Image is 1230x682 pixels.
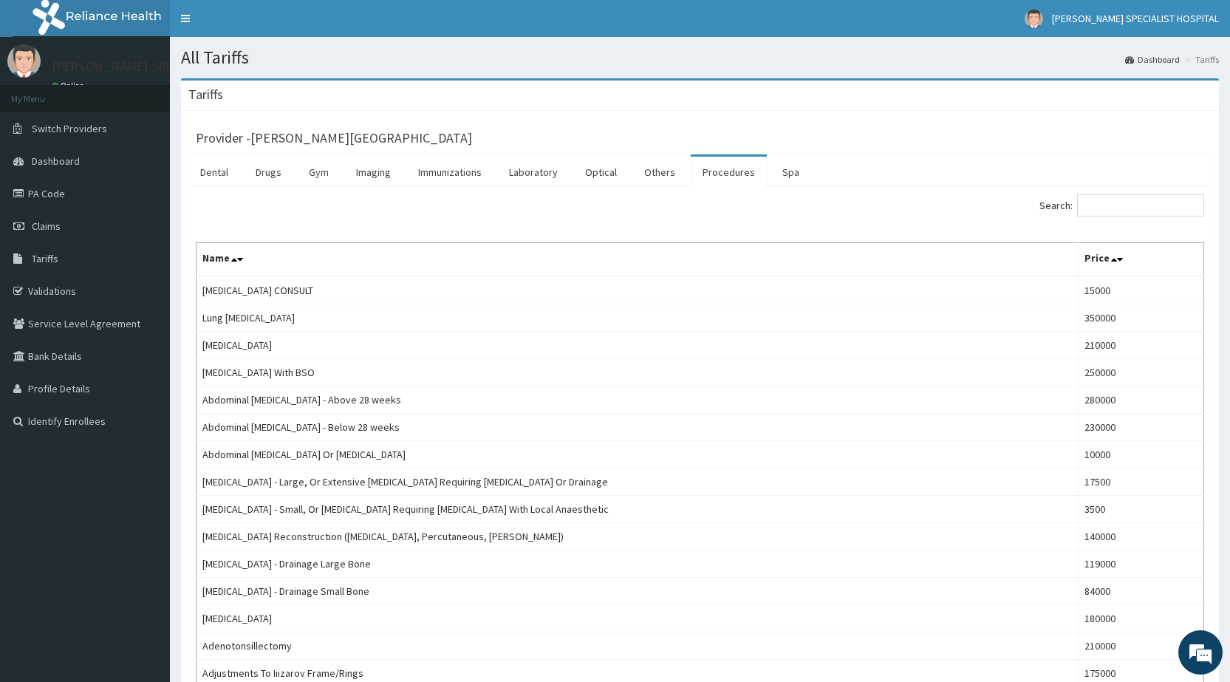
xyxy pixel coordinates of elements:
td: 119000 [1078,550,1204,578]
td: Abdominal [MEDICAL_DATA] Or [MEDICAL_DATA] [197,441,1079,468]
label: Search: [1039,194,1204,216]
li: Tariffs [1181,53,1219,66]
td: 84000 [1078,578,1204,605]
a: Drugs [244,157,293,188]
textarea: Type your message and hit 'Enter' [7,403,281,455]
td: 140000 [1078,523,1204,550]
span: Switch Providers [32,122,107,135]
td: 280000 [1078,386,1204,414]
td: [MEDICAL_DATA] - Drainage Small Bone [197,578,1079,605]
td: 210000 [1078,332,1204,359]
a: Dashboard [1125,53,1180,66]
td: 210000 [1078,632,1204,660]
a: Immunizations [406,157,493,188]
p: [PERSON_NAME] SPECIALIST HOSPITAL [52,60,278,73]
span: Dashboard [32,154,80,168]
td: [MEDICAL_DATA] - Small, Or [MEDICAL_DATA] Requiring [MEDICAL_DATA] With Local Anaesthetic [197,496,1079,523]
td: Adenotonsillectomy [197,632,1079,660]
a: Optical [573,157,629,188]
div: Chat with us now [77,83,248,102]
img: d_794563401_company_1708531726252_794563401 [27,74,60,111]
img: User Image [1025,10,1043,28]
a: Procedures [691,157,767,188]
h1: All Tariffs [181,48,1219,67]
a: Imaging [344,157,403,188]
span: We're online! [86,186,204,335]
td: [MEDICAL_DATA] Reconstruction ([MEDICAL_DATA], Percutaneous, [PERSON_NAME]) [197,523,1079,550]
td: 180000 [1078,605,1204,632]
a: Others [632,157,687,188]
h3: Provider - [PERSON_NAME][GEOGRAPHIC_DATA] [196,132,472,145]
td: [MEDICAL_DATA] [197,332,1079,359]
a: Gym [297,157,341,188]
td: 17500 [1078,468,1204,496]
span: Tariffs [32,252,58,265]
a: Spa [771,157,811,188]
td: [MEDICAL_DATA] CONSULT [197,276,1079,304]
td: 350000 [1078,304,1204,332]
td: Lung [MEDICAL_DATA] [197,304,1079,332]
div: Minimize live chat window [242,7,278,43]
td: [MEDICAL_DATA] - Large, Or Extensive [MEDICAL_DATA] Requiring [MEDICAL_DATA] Or Drainage [197,468,1079,496]
span: [PERSON_NAME] SPECIALIST HOSPITAL [1052,12,1219,25]
img: User Image [7,44,41,78]
th: Price [1078,243,1204,277]
span: Claims [32,219,61,233]
td: Abdominal [MEDICAL_DATA] - Above 28 weeks [197,386,1079,414]
td: 250000 [1078,359,1204,386]
td: [MEDICAL_DATA] - Drainage Large Bone [197,550,1079,578]
a: Online [52,81,87,91]
td: 10000 [1078,441,1204,468]
input: Search: [1077,194,1204,216]
td: [MEDICAL_DATA] [197,605,1079,632]
td: 230000 [1078,414,1204,441]
td: Abdominal [MEDICAL_DATA] - Below 28 weeks [197,414,1079,441]
h3: Tariffs [188,88,223,101]
td: 3500 [1078,496,1204,523]
td: 15000 [1078,276,1204,304]
a: Laboratory [497,157,570,188]
td: [MEDICAL_DATA] With BSO [197,359,1079,386]
a: Dental [188,157,240,188]
th: Name [197,243,1079,277]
